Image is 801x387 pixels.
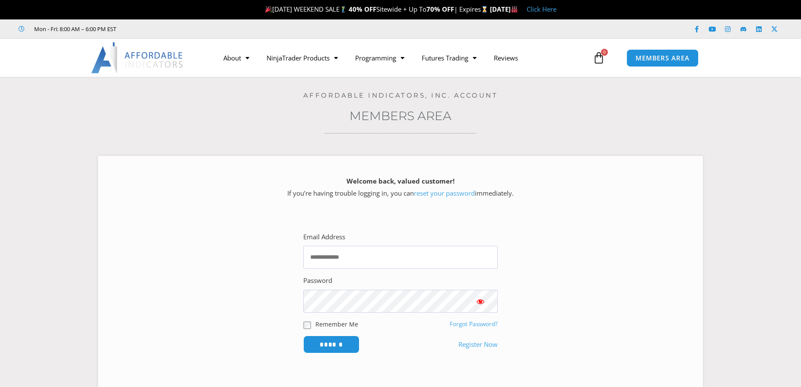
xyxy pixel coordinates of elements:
img: 🎉 [265,6,272,13]
a: Programming [346,48,413,68]
a: Forgot Password? [450,320,498,328]
label: Password [303,275,332,287]
a: Affordable Indicators, Inc. Account [303,91,498,99]
img: 🏌️‍♂️ [340,6,346,13]
a: NinjaTrader Products [258,48,346,68]
strong: Welcome back, valued customer! [346,177,455,185]
iframe: Customer reviews powered by Trustpilot [128,25,258,33]
strong: 40% OFF [349,5,376,13]
a: Futures Trading [413,48,485,68]
span: MEMBERS AREA [636,55,690,61]
strong: [DATE] [490,5,518,13]
img: ⌛ [481,6,488,13]
span: Mon - Fri: 8:00 AM – 6:00 PM EST [32,24,116,34]
nav: Menu [215,48,591,68]
span: 0 [601,49,608,56]
a: 0 [580,45,618,70]
a: MEMBERS AREA [626,49,699,67]
a: About [215,48,258,68]
span: [DATE] WEEKEND SALE Sitewide + Up To | Expires [263,5,490,13]
a: Click Here [527,5,556,13]
img: 🏭 [511,6,518,13]
a: Register Now [458,339,498,351]
label: Remember Me [315,320,358,329]
img: LogoAI | Affordable Indicators – NinjaTrader [91,42,184,73]
strong: 70% OFF [426,5,454,13]
a: reset your password [414,189,475,197]
button: Show password [463,290,498,313]
label: Email Address [303,231,345,243]
a: Reviews [485,48,527,68]
a: Members Area [350,108,451,123]
p: If you’re having trouble logging in, you can immediately. [113,175,688,200]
